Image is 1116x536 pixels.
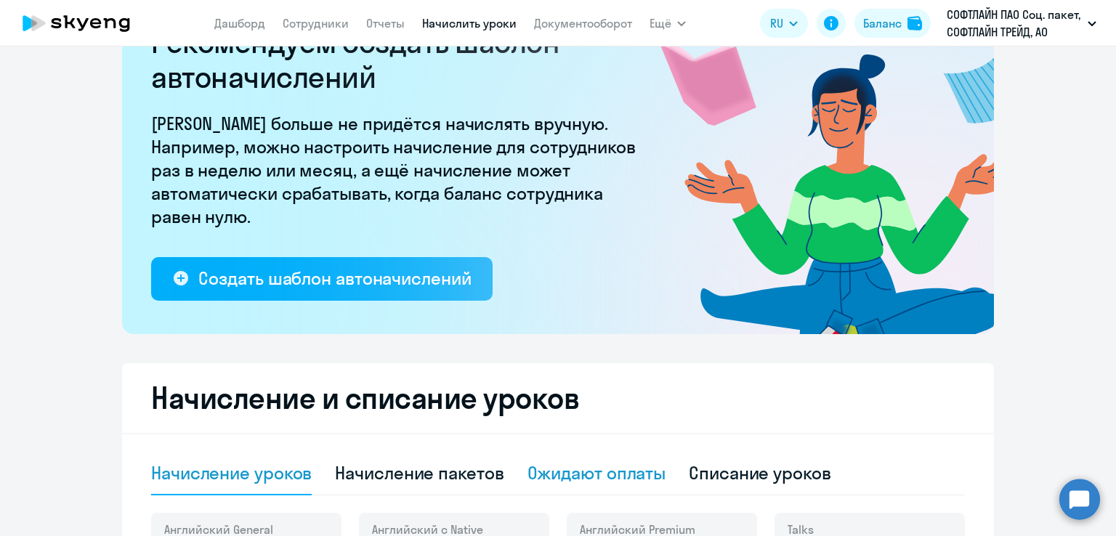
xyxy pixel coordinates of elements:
a: Начислить уроки [422,16,517,31]
a: Документооборот [534,16,632,31]
img: balance [907,16,922,31]
p: СОФТЛАЙН ПАО Соц. пакет, СОФТЛАЙН ТРЕЙД, АО [947,6,1082,41]
button: Балансbalance [854,9,931,38]
span: Ещё [650,15,671,32]
div: Баланс [863,15,902,32]
div: Ожидают оплаты [527,461,666,484]
div: Списание уроков [689,461,831,484]
div: Создать шаблон автоначислений [198,267,471,290]
a: Дашборд [214,16,265,31]
div: Начисление пакетов [335,461,504,484]
p: [PERSON_NAME] больше не придётся начислять вручную. Например, можно настроить начисление для сотр... [151,112,645,228]
h2: Рекомендуем создать шаблон автоначислений [151,25,645,94]
a: Отчеты [366,16,405,31]
button: СОФТЛАЙН ПАО Соц. пакет, СОФТЛАЙН ТРЕЙД, АО [939,6,1104,41]
button: Создать шаблон автоначислений [151,257,493,301]
a: Сотрудники [283,16,349,31]
h2: Начисление и списание уроков [151,381,965,415]
button: Ещё [650,9,686,38]
div: Начисление уроков [151,461,312,484]
button: RU [760,9,808,38]
span: RU [770,15,783,32]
